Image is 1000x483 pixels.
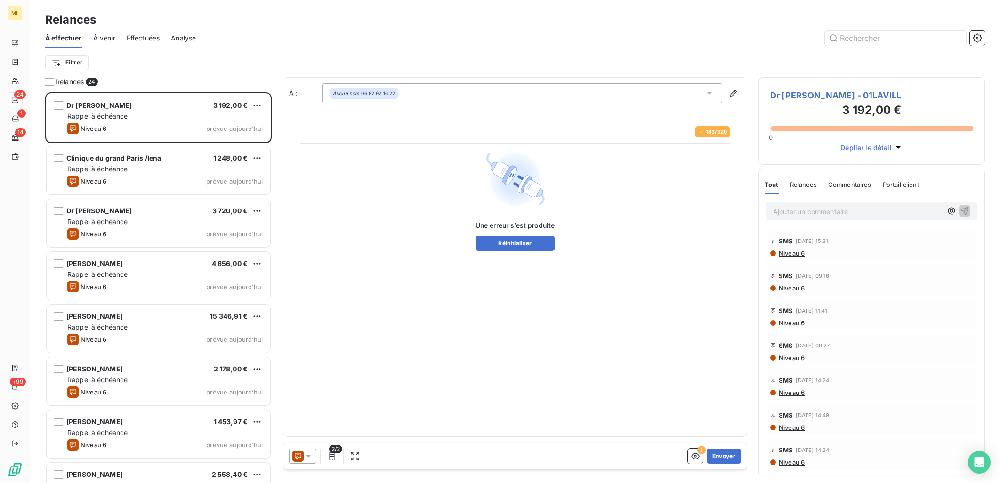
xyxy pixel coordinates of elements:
span: Rappel à échéance [67,165,128,173]
span: Relances [56,77,84,87]
span: SMS [779,446,793,454]
span: Dr [PERSON_NAME] - 01LAVILL [770,89,973,102]
span: [DATE] 09:27 [796,343,830,348]
button: Déplier le détail [838,142,906,153]
span: 0 [769,134,773,141]
div: ML [8,6,23,21]
span: Niveau 6 [81,283,106,290]
button: Réinitialiser [476,236,555,251]
span: Rappel à échéance [67,217,128,225]
span: [DATE] 14:24 [796,378,829,383]
span: Portail client [883,181,919,188]
span: 3 720,00 € [212,207,248,215]
span: [PERSON_NAME] [66,312,123,320]
button: Envoyer [707,449,741,464]
label: À : [289,89,322,98]
span: 183 / 320 [706,129,727,135]
span: Niveau 6 [778,354,805,362]
span: prévue aujourd’hui [206,336,263,343]
span: prévue aujourd’hui [206,230,263,238]
img: Error [485,149,545,209]
span: prévue aujourd’hui [206,388,263,396]
div: 06 82 92 16 22 [333,90,395,97]
span: Niveau 6 [81,230,106,238]
span: 1 453,97 € [214,418,248,426]
span: 2 178,00 € [214,365,248,373]
span: Niveau 6 [778,250,805,257]
span: Effectuées [127,33,160,43]
span: Déplier le détail [840,143,892,153]
span: Niveau 6 [778,319,805,327]
span: [DATE] 15:31 [796,238,828,244]
span: 14 [15,128,26,137]
span: Dr [PERSON_NAME] [66,207,132,215]
em: Aucun nom [333,90,359,97]
span: 3 192,00 € [213,101,248,109]
span: prévue aujourd’hui [206,177,263,185]
span: 1 [17,109,26,118]
span: Une erreur s’est produite [476,221,555,230]
span: À venir [93,33,115,43]
span: Commentaires [828,181,871,188]
span: [PERSON_NAME] [66,470,123,478]
span: [PERSON_NAME] [66,365,123,373]
span: prévue aujourd’hui [206,441,263,449]
img: Logo LeanPay [8,462,23,477]
span: [PERSON_NAME] [66,418,123,426]
span: Dr [PERSON_NAME] [66,101,132,109]
span: 1 248,00 € [213,154,248,162]
span: SMS [779,377,793,384]
span: 24 [86,78,97,86]
span: [DATE] 14:49 [796,412,829,418]
div: Open Intercom Messenger [968,451,991,474]
span: Niveau 6 [778,284,805,292]
span: prévue aujourd’hui [206,125,263,132]
input: Rechercher [825,31,966,46]
span: 2/2 [329,445,342,453]
span: 2 558,40 € [212,470,248,478]
span: [DATE] 09:16 [796,273,829,279]
span: À effectuer [45,33,82,43]
span: [DATE] 14:34 [796,447,829,453]
span: Rappel à échéance [67,112,128,120]
span: SMS [779,237,793,245]
span: prévue aujourd’hui [206,283,263,290]
span: SMS [779,342,793,349]
span: Niveau 6 [81,388,106,396]
span: 4 656,00 € [212,259,248,267]
h3: 3 192,00 € [770,102,973,121]
span: Niveau 6 [81,177,106,185]
span: 15 346,91 € [210,312,248,320]
span: Niveau 6 [81,336,106,343]
span: Relances [790,181,817,188]
span: Niveau 6 [81,125,106,132]
span: +99 [10,378,26,386]
button: Filtrer [45,55,89,70]
span: 24 [14,90,26,99]
span: Niveau 6 [81,441,106,449]
span: Analyse [171,33,196,43]
span: SMS [779,307,793,314]
span: Tout [765,181,779,188]
span: Niveau 6 [778,459,805,466]
span: SMS [779,411,793,419]
span: Clinique du grand Paris /Iena [66,154,161,162]
span: Niveau 6 [778,389,805,396]
span: Niveau 6 [778,424,805,431]
span: Rappel à échéance [67,376,128,384]
h3: Relances [45,11,96,28]
span: [PERSON_NAME] [66,259,123,267]
span: SMS [779,272,793,280]
span: Rappel à échéance [67,270,128,278]
span: Rappel à échéance [67,428,128,436]
span: Rappel à échéance [67,323,128,331]
span: [DATE] 11:41 [796,308,827,314]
